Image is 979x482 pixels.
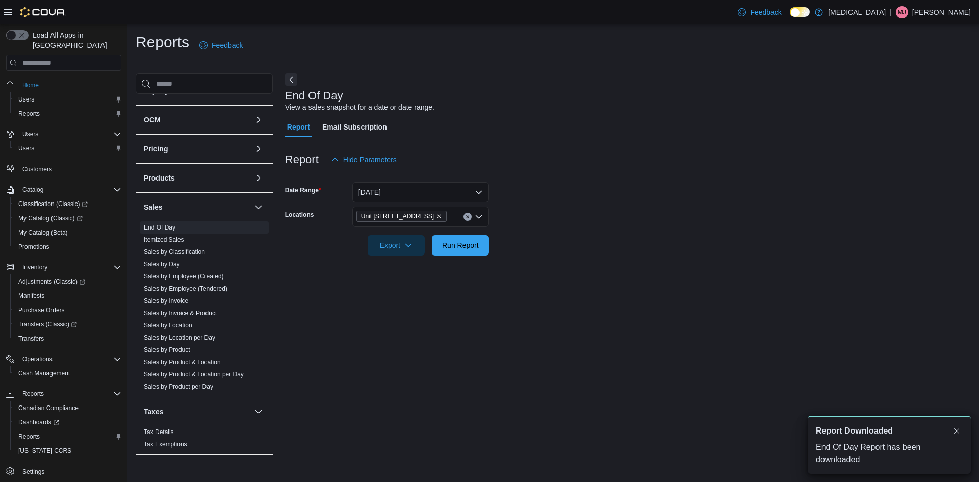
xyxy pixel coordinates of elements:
[14,333,48,345] a: Transfers
[10,444,125,458] button: [US_STATE] CCRS
[14,212,121,224] span: My Catalog (Classic)
[18,353,57,365] button: Operations
[14,241,121,253] span: Promotions
[144,383,213,391] span: Sales by Product per Day
[285,154,319,166] h3: Report
[136,221,273,397] div: Sales
[463,213,472,221] button: Clear input
[285,90,343,102] h3: End Of Day
[10,211,125,225] a: My Catalog (Classic)
[144,224,175,231] a: End Of Day
[14,198,92,210] a: Classification (Classic)
[18,433,40,441] span: Reports
[322,117,387,137] span: Email Subscription
[950,425,963,437] button: Dismiss toast
[18,163,121,175] span: Customers
[828,6,886,18] p: [MEDICAL_DATA]
[356,211,447,222] span: Unit 385 North Dollarton Highway
[14,367,121,379] span: Cash Management
[10,197,125,211] a: Classification (Classic)
[285,102,434,113] div: View a sales snapshot for a date or date range.
[14,367,74,379] a: Cash Management
[22,130,38,138] span: Users
[144,359,221,366] a: Sales by Product & Location
[22,390,44,398] span: Reports
[252,172,265,184] button: Products
[734,2,785,22] a: Feedback
[144,334,215,341] a: Sales by Location per Day
[14,445,121,457] span: Washington CCRS
[285,211,314,219] label: Locations
[14,108,121,120] span: Reports
[18,214,83,222] span: My Catalog (Classic)
[816,441,963,466] div: End Of Day Report has been downloaded
[14,290,48,302] a: Manifests
[14,275,89,288] a: Adjustments (Classic)
[195,35,247,56] a: Feedback
[18,292,44,300] span: Manifests
[361,211,434,221] span: Unit [STREET_ADDRESS]
[436,213,442,219] button: Remove Unit 385 North Dollarton Highway from selection in this group
[287,117,310,137] span: Report
[18,243,49,251] span: Promotions
[18,261,121,273] span: Inventory
[18,335,44,343] span: Transfers
[896,6,908,18] div: Mallory Jonn
[790,7,810,17] input: Dark Mode
[890,6,892,18] p: |
[14,402,83,414] a: Canadian Compliance
[144,261,180,268] a: Sales by Day
[352,182,489,202] button: [DATE]
[144,297,188,305] span: Sales by Invoice
[144,334,215,342] span: Sales by Location per Day
[10,332,125,346] button: Transfers
[10,289,125,303] button: Manifests
[144,297,188,305] a: Sales by Invoice
[144,383,213,390] a: Sales by Product per Day
[18,79,43,91] a: Home
[2,387,125,401] button: Reports
[10,317,125,332] a: Transfers (Classic)
[14,430,121,443] span: Reports
[14,226,121,239] span: My Catalog (Beta)
[10,274,125,289] a: Adjustments (Classic)
[14,212,87,224] a: My Catalog (Classic)
[144,115,250,125] button: OCM
[144,173,175,183] h3: Products
[144,440,187,448] span: Tax Exemptions
[18,184,121,196] span: Catalog
[144,202,163,212] h3: Sales
[14,275,121,288] span: Adjustments (Classic)
[144,115,161,125] h3: OCM
[2,464,125,479] button: Settings
[144,407,250,417] button: Taxes
[2,352,125,366] button: Operations
[10,240,125,254] button: Promotions
[14,304,69,316] a: Purchase Orders
[144,309,217,317] span: Sales by Invoice & Product
[144,407,164,417] h3: Taxes
[252,405,265,418] button: Taxes
[144,144,168,154] h3: Pricing
[14,142,38,155] a: Users
[10,401,125,415] button: Canadian Compliance
[898,6,906,18] span: MJ
[2,162,125,176] button: Customers
[22,263,47,271] span: Inventory
[144,370,244,378] span: Sales by Product & Location per Day
[285,73,297,86] button: Next
[18,229,68,237] span: My Catalog (Beta)
[343,155,397,165] span: Hide Parameters
[14,241,54,253] a: Promotions
[475,213,483,221] button: Open list of options
[18,418,59,426] span: Dashboards
[285,186,321,194] label: Date Range
[22,165,52,173] span: Customers
[18,128,121,140] span: Users
[18,447,71,455] span: [US_STATE] CCRS
[18,200,88,208] span: Classification (Classic)
[18,466,48,478] a: Settings
[252,201,265,213] button: Sales
[18,320,77,328] span: Transfers (Classic)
